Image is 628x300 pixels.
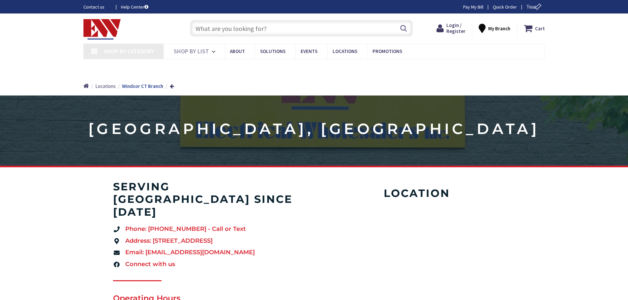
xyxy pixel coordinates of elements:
[95,83,116,89] span: Locations
[121,4,148,10] a: Help Center
[333,48,357,54] span: Locations
[260,48,285,54] span: Solutions
[463,4,483,10] a: Pay My Bill
[124,260,175,269] span: Connect with us
[95,83,116,90] a: Locations
[124,225,246,233] span: Phone: [PHONE_NUMBER] - Call or Text
[230,48,245,54] span: About
[83,4,110,10] a: Contact us
[113,237,308,245] a: Address: [STREET_ADDRESS]
[113,248,308,257] a: Email: [EMAIL_ADDRESS][DOMAIN_NAME]
[493,4,517,10] a: Quick Order
[113,180,308,218] h4: serving [GEOGRAPHIC_DATA] since [DATE]
[436,22,465,34] a: Login / Register
[446,22,465,34] span: Login / Register
[301,48,317,54] span: Events
[124,237,213,245] span: Address: [STREET_ADDRESS]
[190,20,413,37] input: What are you looking for?
[124,248,255,257] span: Email: [EMAIL_ADDRESS][DOMAIN_NAME]
[122,83,163,89] strong: Windsor CT Branch
[327,187,507,200] h4: Location
[104,47,154,55] span: Shop By Category
[174,47,209,55] span: Shop By List
[535,22,545,34] strong: Cart
[488,25,510,32] strong: My Branch
[113,260,308,269] a: Connect with us
[479,22,510,34] div: My Branch
[524,22,545,34] a: Cart
[526,4,543,10] span: Tour
[83,19,121,40] img: Electrical Wholesalers, Inc.
[373,48,402,54] span: Promotions
[113,225,308,233] a: Phone: [PHONE_NUMBER] - Call or Text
